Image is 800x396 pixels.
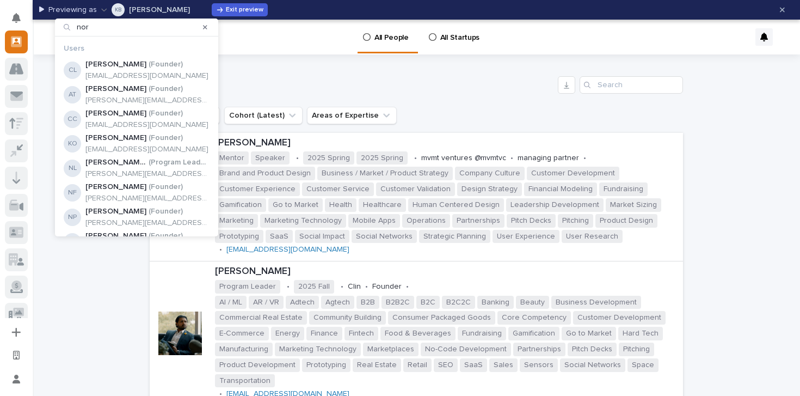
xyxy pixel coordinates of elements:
[115,3,121,16] div: Khalief Brown
[356,296,379,309] span: B2B
[516,296,549,309] span: Beauty
[85,169,210,179] p: [PERSON_NAME][EMAIL_ADDRESS][DOMAIN_NAME]
[408,198,504,212] span: Human Centered Design
[568,343,617,356] span: Pitch Decks
[477,296,514,309] span: Banking
[363,343,419,356] span: Marketplaces
[5,321,28,344] button: Add a new app...
[149,182,183,192] p: ( Founder )
[85,84,146,94] p: [PERSON_NAME]
[249,296,284,309] span: AR / VR
[215,343,273,356] span: Manufacturing
[455,167,525,180] span: Company Culture
[215,327,269,340] span: E-Commerce
[77,202,132,210] a: Powered byPylon
[365,282,368,291] p: •
[108,202,132,210] span: Pylon
[55,204,218,231] div: Nora Peterson[PERSON_NAME](Founder)[PERSON_NAME][EMAIL_ADDRESS][DOMAIN_NAME]
[497,311,571,325] span: Core Competency
[85,158,146,167] p: [PERSON_NAME]
[493,230,559,243] span: User Experience
[307,107,397,124] button: Areas of Expertise
[271,327,304,340] span: Energy
[215,198,266,212] span: Gamification
[595,214,657,228] span: Product Design
[452,214,504,228] span: Partnerships
[260,214,346,228] span: Marketing Technology
[85,120,208,130] p: [EMAIL_ADDRESS][DOMAIN_NAME]
[489,358,518,372] span: Sales
[352,230,417,243] span: Social Networks
[68,135,77,153] div: Kellan O'Connor
[215,182,300,196] span: Customer Experience
[85,71,208,81] p: [EMAIL_ADDRESS][DOMAIN_NAME]
[353,358,401,372] span: Real Estate
[85,194,210,203] p: [PERSON_NAME][EMAIL_ADDRESS][DOMAIN_NAME]
[619,343,654,356] span: Pitching
[434,358,458,372] span: SEO
[85,60,146,69] p: [PERSON_NAME]
[374,20,409,42] p: All People
[150,133,683,261] a: [PERSON_NAME]MentorSpeaker•2025 Spring2025 Spring•mvmt ventures @mvmtvc•managing partner•Brand an...
[458,327,506,340] span: Fundraising
[55,106,218,133] div: Conor Clery[PERSON_NAME](Founder)[EMAIL_ADDRESS][DOMAIN_NAME]
[149,60,183,69] p: ( Founder )
[215,230,263,243] span: Prototyping
[224,107,303,124] button: Cohort (Latest)
[583,154,586,163] p: •
[85,133,146,143] p: [PERSON_NAME]
[55,81,218,108] div: alex Tumarinson[PERSON_NAME](Founder)[PERSON_NAME][EMAIL_ADDRESS][PERSON_NAME][DOMAIN_NAME]
[403,358,432,372] span: Retail
[85,96,210,105] p: [PERSON_NAME][EMAIL_ADDRESS][PERSON_NAME][DOMAIN_NAME]
[68,176,77,185] div: 🔗
[562,327,616,340] span: Go to Market
[37,132,138,141] div: We're available if you need us!
[599,182,648,196] span: Fundraising
[302,182,374,196] span: Customer Service
[406,282,409,291] p: •
[7,171,64,191] a: 📖Help Docs
[68,184,77,202] div: Norma Foster
[580,76,683,94] div: Search
[226,246,349,253] a: [EMAIL_ADDRESS][DOMAIN_NAME]
[85,218,210,228] p: [PERSON_NAME][EMAIL_ADDRESS][DOMAIN_NAME]
[28,88,196,99] input: Got a question? Start typing here...
[317,167,453,180] span: Business / Market / Product Strategy
[359,198,406,212] span: Healthcare
[215,214,258,228] span: Marketing
[68,209,77,226] div: Nora Peterson
[5,344,28,367] button: Open workspace settings
[356,151,408,165] span: 2025 Spring
[215,167,315,180] span: Brand and Product Design
[67,111,77,128] div: Conor Clery
[341,282,343,291] p: •
[362,20,414,52] a: All People
[11,176,20,185] div: 📖
[520,358,558,372] span: Sensors
[55,130,218,157] div: Kellan O'Connor[PERSON_NAME](Founder)[EMAIL_ADDRESS][DOMAIN_NAME]
[85,182,146,192] p: [PERSON_NAME]
[348,282,361,291] p: Clin
[388,311,495,325] span: Consumer Packaged Goods
[294,280,334,294] span: 2025 Fall
[69,62,77,79] div: Conor Lyden
[37,121,179,132] div: Start new chat
[380,327,456,340] span: Food & Beverages
[226,7,263,13] span: Exit preview
[215,266,679,278] p: [PERSON_NAME]
[268,198,323,212] span: Go to Market
[524,182,597,196] span: Financial Modeling
[149,231,183,241] p: ( Founder )
[85,207,146,216] p: [PERSON_NAME]
[149,158,210,167] p: ( Program Leader )
[129,6,190,14] p: [PERSON_NAME]
[321,296,354,309] span: Agtech
[149,133,183,143] p: ( Founder )
[348,214,400,228] span: Mobile Apps
[372,282,402,291] p: Founder
[266,230,293,243] span: SaaS
[215,374,275,388] span: Transportation
[302,358,350,372] span: Prototyping
[215,137,679,149] p: [PERSON_NAME]
[185,125,198,138] button: Start new chat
